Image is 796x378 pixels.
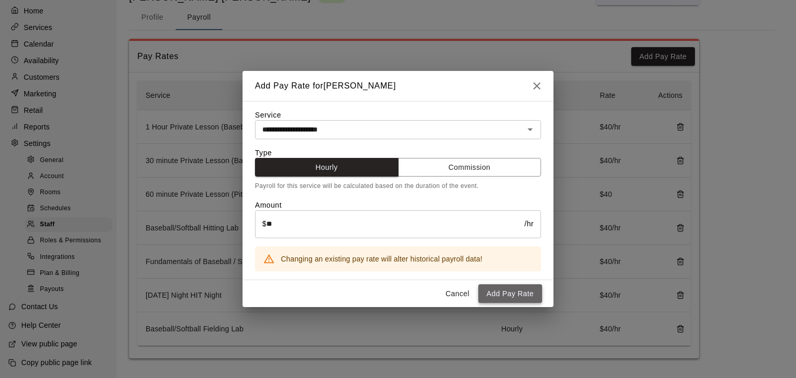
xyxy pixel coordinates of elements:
p: $ [262,219,266,229]
label: Type [255,149,272,157]
span: Payroll for this service will be calculated based on the duration of the event. [255,182,479,190]
div: outlined primary button group [255,158,541,177]
button: Open [523,122,537,137]
label: Amount [255,201,282,209]
p: /hr [524,219,534,229]
button: Commission [398,158,542,177]
div: Changing an existing pay rate will alter historical payroll data! [281,250,482,268]
label: Service [255,111,281,119]
button: Cancel [441,284,474,303]
button: Hourly [255,158,399,177]
button: Add Pay Rate [478,284,542,303]
h2: Add Pay Rate for [PERSON_NAME] [243,71,408,101]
